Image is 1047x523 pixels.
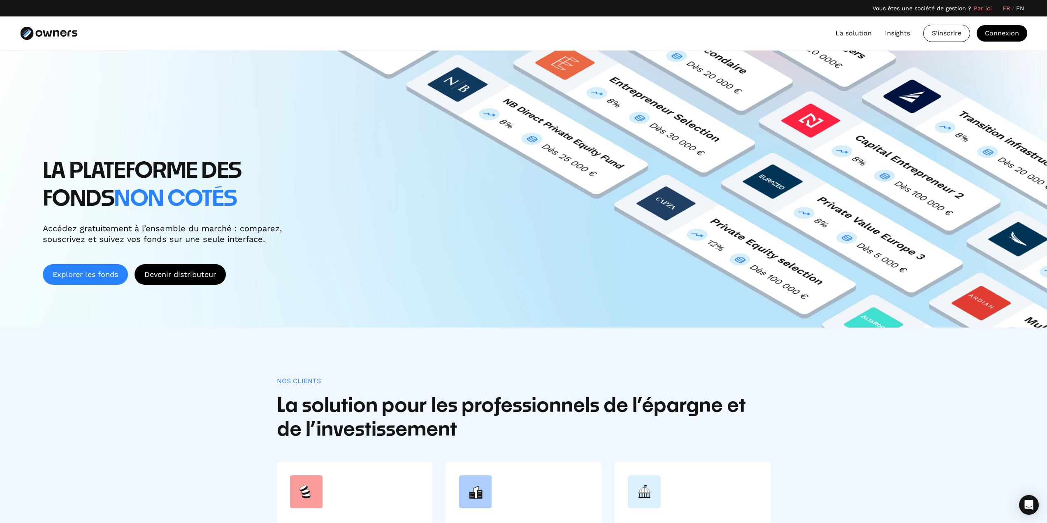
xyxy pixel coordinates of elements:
div: Accédez gratuitement à l’ensemble du marché : comparez, souscrivez et suivez vos fonds sur une se... [43,223,290,244]
div: S'inscrire [924,25,970,42]
a: Par ici [974,4,992,13]
h1: LA PLATEFORME DES FONDS [43,158,323,213]
a: ⁠Devenir distributeur [135,264,226,285]
a: S'inscrire [923,25,970,42]
h2: La solution pour les professionnels de l’épargne et de l’investissement [277,395,771,442]
a: Connexion [977,25,1027,42]
a: La solution [836,28,872,38]
div: / [1012,3,1014,13]
a: EN [1016,4,1024,13]
div: Nos clients [277,377,321,385]
a: Explorer les fonds [43,264,128,285]
span: non cotés [114,188,237,210]
div: Open Intercom Messenger [1019,495,1039,515]
div: Vous êtes une société de gestion ? [873,4,971,13]
a: Insights [885,28,910,38]
a: FR [1003,4,1010,13]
